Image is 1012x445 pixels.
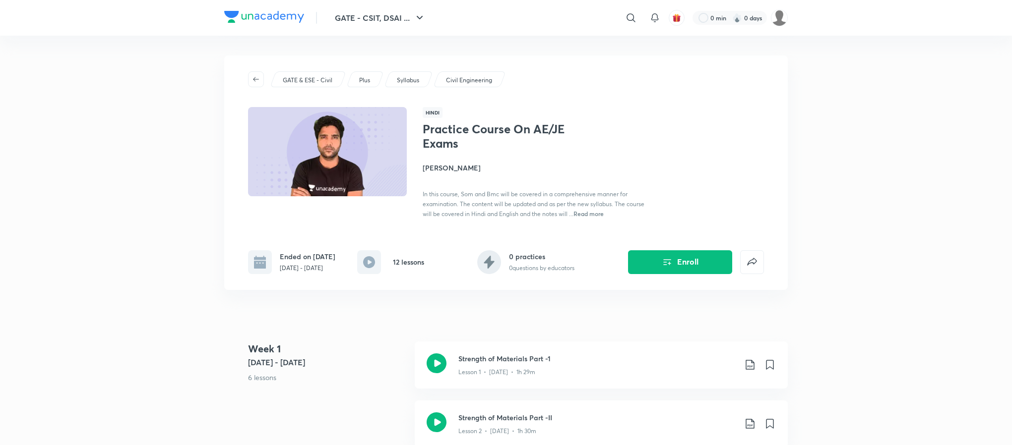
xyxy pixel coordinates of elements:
[280,251,335,262] h6: Ended on [DATE]
[573,210,604,218] span: Read more
[423,107,443,118] span: Hindi
[247,106,408,197] img: Thumbnail
[359,76,370,85] p: Plus
[446,76,492,85] p: Civil Engineering
[283,76,332,85] p: GATE & ESE - Civil
[458,412,736,423] h3: Strength of Materials Part -II
[397,76,419,85] p: Syllabus
[224,11,304,23] img: Company Logo
[458,368,535,377] p: Lesson 1 • [DATE] • 1h 29m
[672,13,681,22] img: avatar
[248,356,407,368] h5: [DATE] - [DATE]
[358,76,372,85] a: Plus
[395,76,421,85] a: Syllabus
[224,11,304,25] a: Company Logo
[509,264,574,273] p: 0 questions by educators
[423,122,585,151] h1: Practice Course On AE/JE Exams
[771,9,788,26] img: Rajalakshmi
[415,341,788,400] a: Strength of Materials Part -1Lesson 1 • [DATE] • 1h 29m
[248,372,407,383] p: 6 lessons
[423,190,644,218] span: In this course, Som and Bmc will be covered in a comprehensive manner for examination. The conten...
[329,8,432,28] button: GATE - CSIT, DSAI ...
[740,250,764,274] button: false
[393,257,424,267] h6: 12 lessons
[280,264,335,273] p: [DATE] - [DATE]
[444,76,494,85] a: Civil Engineering
[423,163,645,173] h4: [PERSON_NAME]
[458,427,536,436] p: Lesson 2 • [DATE] • 1h 30m
[281,76,334,85] a: GATE & ESE - Civil
[732,13,742,23] img: streak
[248,341,407,356] h4: Week 1
[509,251,574,262] h6: 0 practices
[458,353,736,364] h3: Strength of Materials Part -1
[669,10,685,26] button: avatar
[628,250,732,274] button: Enroll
